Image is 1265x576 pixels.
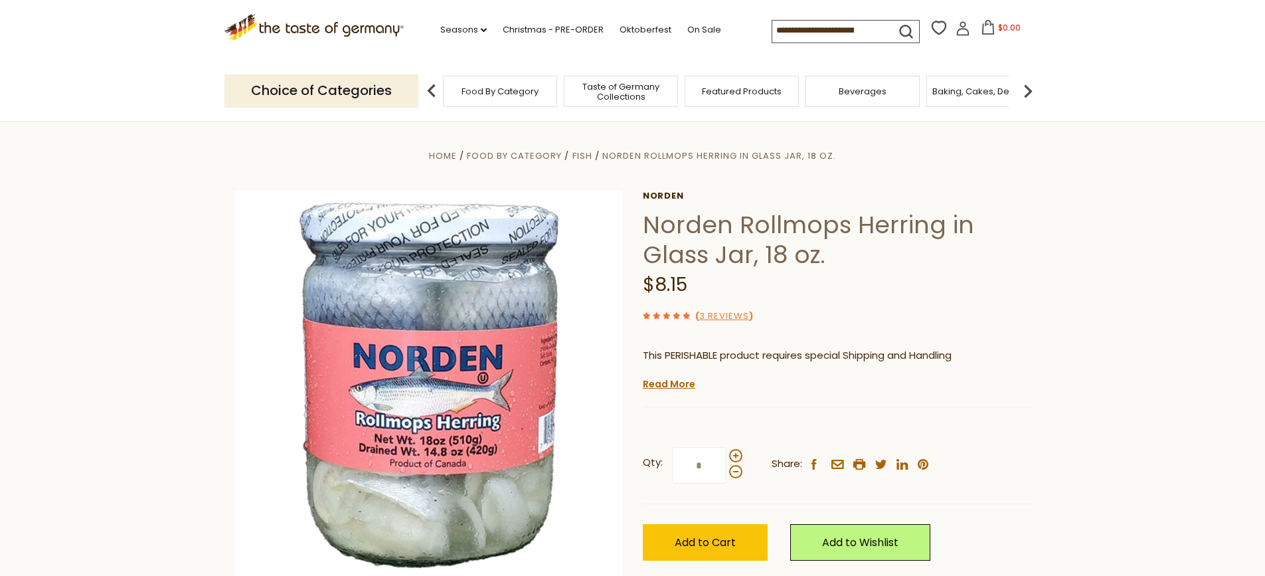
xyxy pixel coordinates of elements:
[429,149,457,162] a: Home
[643,524,768,561] button: Add to Cart
[687,23,721,37] a: On Sale
[467,149,562,162] a: Food By Category
[839,86,886,96] a: Beverages
[672,447,726,484] input: Qty:
[620,23,671,37] a: Oktoberfest
[932,86,1035,96] a: Baking, Cakes, Desserts
[572,149,592,162] a: Fish
[462,86,539,96] a: Food By Category
[772,456,802,472] span: Share:
[699,310,749,324] a: 3 Reviews
[643,191,1031,201] a: Norden
[655,374,1031,391] li: We will ship this product in heat-protective packaging and ice.
[973,20,1029,40] button: $0.00
[418,78,445,104] img: previous arrow
[602,149,836,162] a: Norden Rollmops Herring in Glass Jar, 18 oz.
[568,82,674,102] a: Taste of Germany Collections
[643,272,687,298] span: $8.15
[1015,78,1041,104] img: next arrow
[998,22,1021,33] span: $0.00
[643,347,1031,364] p: This PERISHABLE product requires special Shipping and Handling
[790,524,930,561] a: Add to Wishlist
[440,23,487,37] a: Seasons
[643,454,663,471] strong: Qty:
[643,210,1031,270] h1: Norden Rollmops Herring in Glass Jar, 18 oz.
[224,74,418,107] p: Choice of Categories
[643,377,695,391] a: Read More
[695,310,753,322] span: ( )
[675,535,736,550] span: Add to Cart
[702,86,782,96] a: Featured Products
[503,23,604,37] a: Christmas - PRE-ORDER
